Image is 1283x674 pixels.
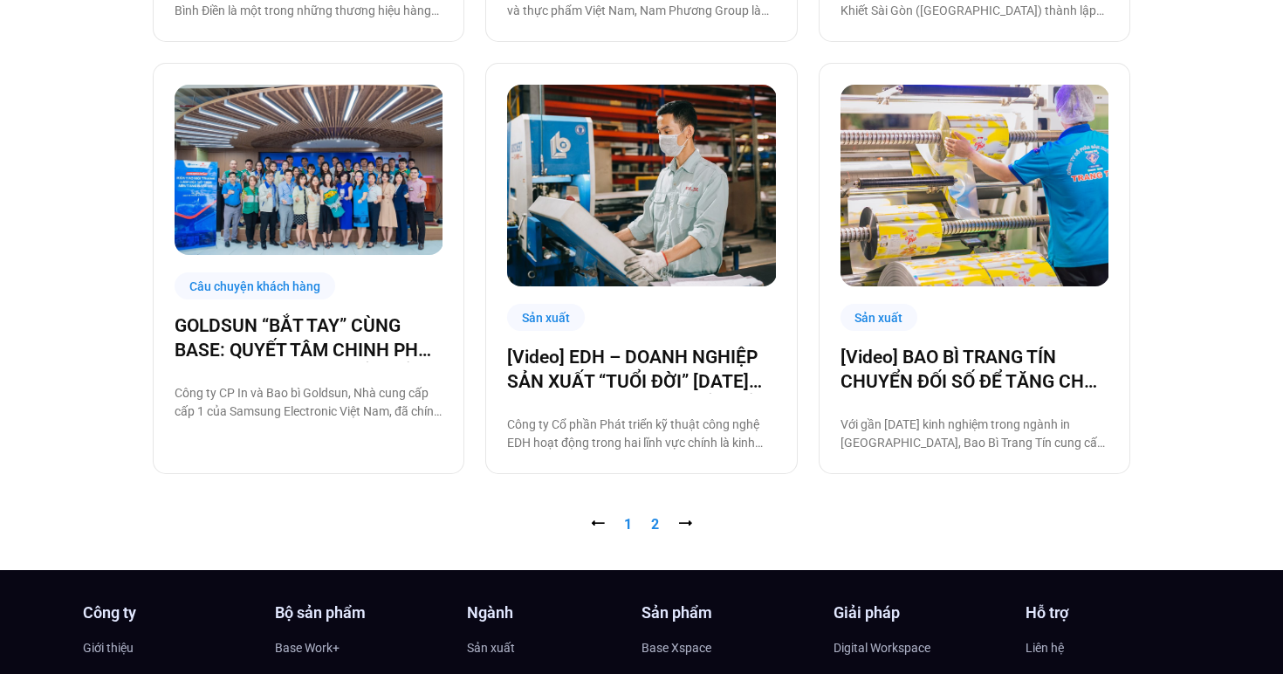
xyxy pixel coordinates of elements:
a: Base Xspace [641,635,816,661]
a: [Video] BAO BÌ TRANG TÍN CHUYỂN ĐỐI SỐ ĐỂ TĂNG CHẤT LƯỢNG, GIẢM CHI PHÍ [840,345,1108,394]
span: ⭠ [591,516,605,533]
a: Liên hệ [1026,635,1200,661]
img: Doanh-nghiep-san-xua-edh-chuyen-doi-so-cung-base [507,85,776,286]
div: Sản xuất [840,304,918,331]
span: Sản xuất [467,635,515,661]
a: Digital Workspace [834,635,1008,661]
p: Với gần [DATE] kinh nghiệm trong ngành in [GEOGRAPHIC_DATA], Bao Bì Trang Tín cung cấp tất cả các... [840,416,1108,452]
span: Base Work+ [275,635,340,661]
div: Sản xuất [507,304,585,331]
a: Giới thiệu [83,635,257,661]
h4: Bộ sản phẩm [275,605,449,621]
a: Doanh-nghiep-san-xua-edh-chuyen-doi-so-cung-base [507,85,775,286]
a: GOLDSUN “BẮT TAY” CÙNG BASE: QUYẾT TÂM CHINH PHỤC CHẶNG ĐƯỜNG CHUYỂN ĐỔI SỐ TOÀN DIỆN [175,313,443,362]
span: Base Xspace [641,635,711,661]
p: Công ty CP In và Bao bì Goldsun, Nhà cung cấp cấp 1 của Samsung Electronic Việt Nam, đã chính thứ... [175,384,443,421]
a: Base Work+ [275,635,449,661]
h4: Ngành [467,605,641,621]
span: Liên hệ [1026,635,1064,661]
div: Câu chuyện khách hàng [175,272,335,299]
p: Công ty Cổ phần Phát triển kỹ thuật công nghệ EDH hoạt động trong hai lĩnh vực chính là kinh doan... [507,416,775,452]
a: ⭢ [678,516,692,533]
span: 1 [624,516,632,533]
a: 2 [651,516,659,533]
img: Số hóa các quy trình làm việc cùng Base.vn là một bước trung gian cực kỳ quan trọng để Goldsun xâ... [175,85,443,255]
h4: Công ty [83,605,257,621]
h4: Sản phẩm [641,605,816,621]
a: Số hóa các quy trình làm việc cùng Base.vn là một bước trung gian cực kỳ quan trọng để Goldsun xâ... [175,85,443,255]
a: [Video] EDH – DOANH NGHIỆP SẢN XUẤT “TUỔI ĐỜI” [DATE] VÀ CÂU CHUYỆN CHUYỂN ĐỔI SỐ CÙNG [DOMAIN_NAME] [507,345,775,394]
nav: Pagination [153,514,1130,535]
h4: Hỗ trợ [1026,605,1200,621]
span: Giới thiệu [83,635,134,661]
span: Digital Workspace [834,635,930,661]
a: Sản xuất [467,635,641,661]
h4: Giải pháp [834,605,1008,621]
